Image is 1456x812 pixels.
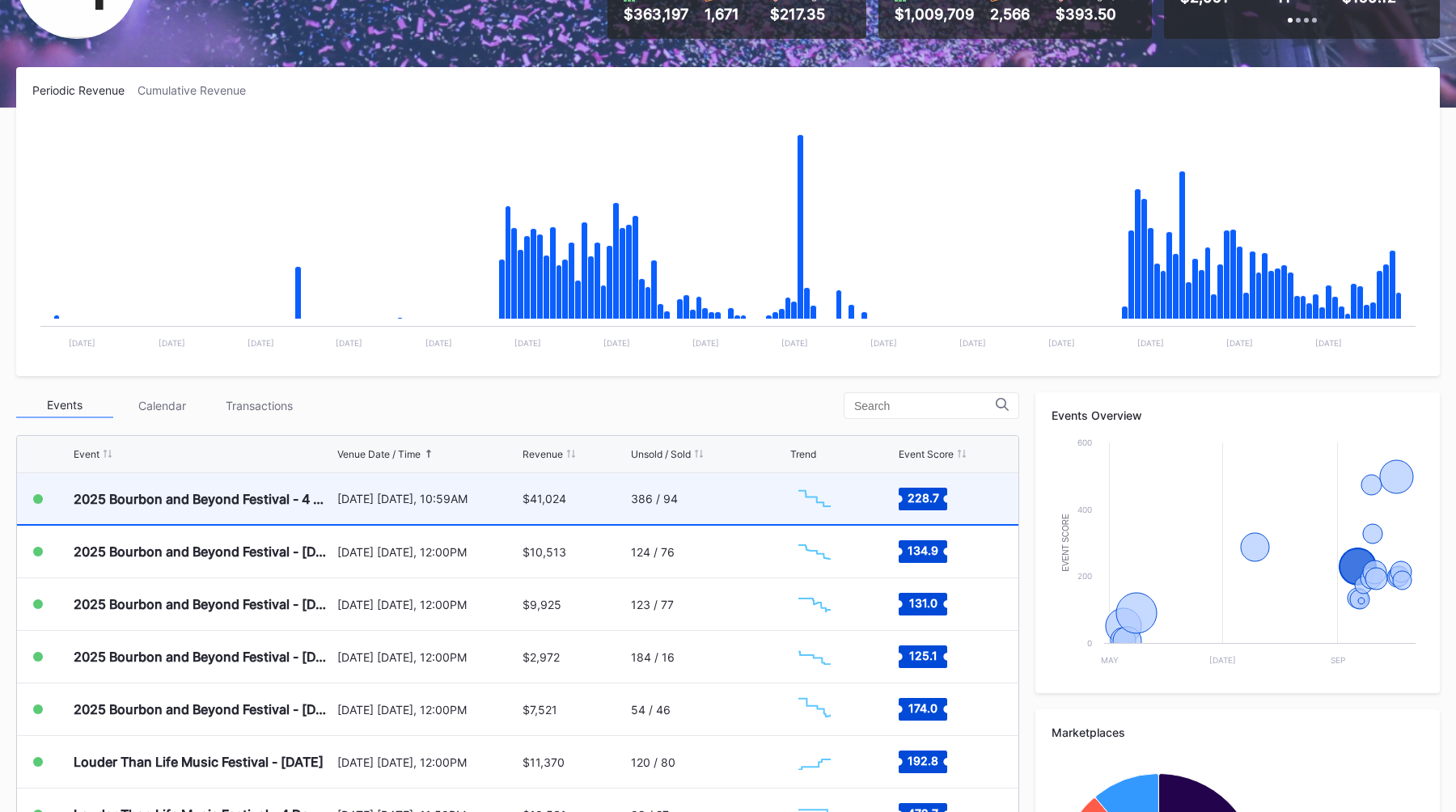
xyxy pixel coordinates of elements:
[248,338,274,348] text: [DATE]
[1087,638,1092,648] text: 0
[1077,571,1092,581] text: 200
[337,598,519,611] div: [DATE] [DATE], 12:00PM
[210,393,307,418] div: Transactions
[1052,434,1424,677] svg: Chart title
[895,6,974,23] div: $1,009,709
[337,492,519,505] div: [DATE] [DATE], 10:59AM
[74,649,333,665] div: 2025 Bourbon and Beyond Festival - [DATE] ([PERSON_NAME], [PERSON_NAME], [PERSON_NAME])
[908,543,938,557] text: 134.9
[425,338,452,348] text: [DATE]
[908,701,938,715] text: 174.0
[1331,655,1345,665] text: Sep
[959,338,986,348] text: [DATE]
[337,545,519,559] div: [DATE] [DATE], 12:00PM
[74,448,99,460] div: Event
[337,703,519,717] div: [DATE] [DATE], 12:00PM
[908,649,937,662] text: 125.1
[337,448,421,460] div: Venue Date / Time
[631,598,674,611] div: 123 / 77
[790,584,839,624] svg: Chart title
[523,448,563,460] div: Revenue
[74,754,324,770] div: Louder Than Life Music Festival - [DATE]
[705,6,754,23] div: 1,671
[523,650,560,664] div: $2,972
[854,400,996,412] input: Search
[32,117,1424,360] svg: Chart title
[631,448,691,460] div: Unsold / Sold
[523,703,557,717] div: $7,521
[523,492,566,505] div: $41,024
[1315,338,1342,348] text: [DATE]
[790,742,839,782] svg: Chart title
[159,338,185,348] text: [DATE]
[523,598,561,611] div: $9,925
[16,393,113,418] div: Events
[1137,338,1164,348] text: [DATE]
[113,393,210,418] div: Calendar
[781,338,808,348] text: [DATE]
[908,754,938,768] text: 192.8
[1056,6,1136,23] div: $393.50
[69,338,95,348] text: [DATE]
[1052,408,1424,422] div: Events Overview
[790,531,839,572] svg: Chart title
[603,338,630,348] text: [DATE]
[770,6,850,23] div: $217.35
[631,545,675,559] div: 124 / 76
[74,701,333,717] div: 2025 Bourbon and Beyond Festival - [DATE] ([PERSON_NAME], Goo Goo Dolls, [PERSON_NAME])
[336,338,362,348] text: [DATE]
[523,545,566,559] div: $10,513
[790,689,839,730] svg: Chart title
[907,490,938,504] text: 228.7
[74,596,333,612] div: 2025 Bourbon and Beyond Festival - [DATE] ([GEOGRAPHIC_DATA], Khruangbin, [PERSON_NAME])
[138,83,259,97] div: Cumulative Revenue
[631,650,675,664] div: 184 / 16
[624,6,688,23] div: $363,197
[74,491,333,507] div: 2025 Bourbon and Beyond Festival - 4 Day Pass (9/11 - 9/14) ([PERSON_NAME], [PERSON_NAME], [PERSO...
[990,6,1039,23] div: 2,566
[1101,655,1119,665] text: May
[1077,438,1092,447] text: 600
[514,338,541,348] text: [DATE]
[790,479,839,519] svg: Chart title
[1209,655,1236,665] text: [DATE]
[631,703,671,717] div: 54 / 46
[870,338,897,348] text: [DATE]
[1052,725,1424,739] div: Marketplaces
[899,448,954,460] div: Event Score
[1226,338,1253,348] text: [DATE]
[790,448,816,460] div: Trend
[1077,505,1092,514] text: 400
[337,650,519,664] div: [DATE] [DATE], 12:00PM
[631,492,678,505] div: 386 / 94
[337,755,519,769] div: [DATE] [DATE], 12:00PM
[32,83,138,97] div: Periodic Revenue
[74,543,333,560] div: 2025 Bourbon and Beyond Festival - [DATE] (The Lumineers, [PERSON_NAME], [US_STATE] Shakes)
[523,755,565,769] div: $11,370
[631,755,675,769] div: 120 / 80
[1048,338,1075,348] text: [DATE]
[908,596,937,610] text: 131.0
[1061,514,1070,572] text: Event Score
[692,338,719,348] text: [DATE]
[790,636,839,677] svg: Chart title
